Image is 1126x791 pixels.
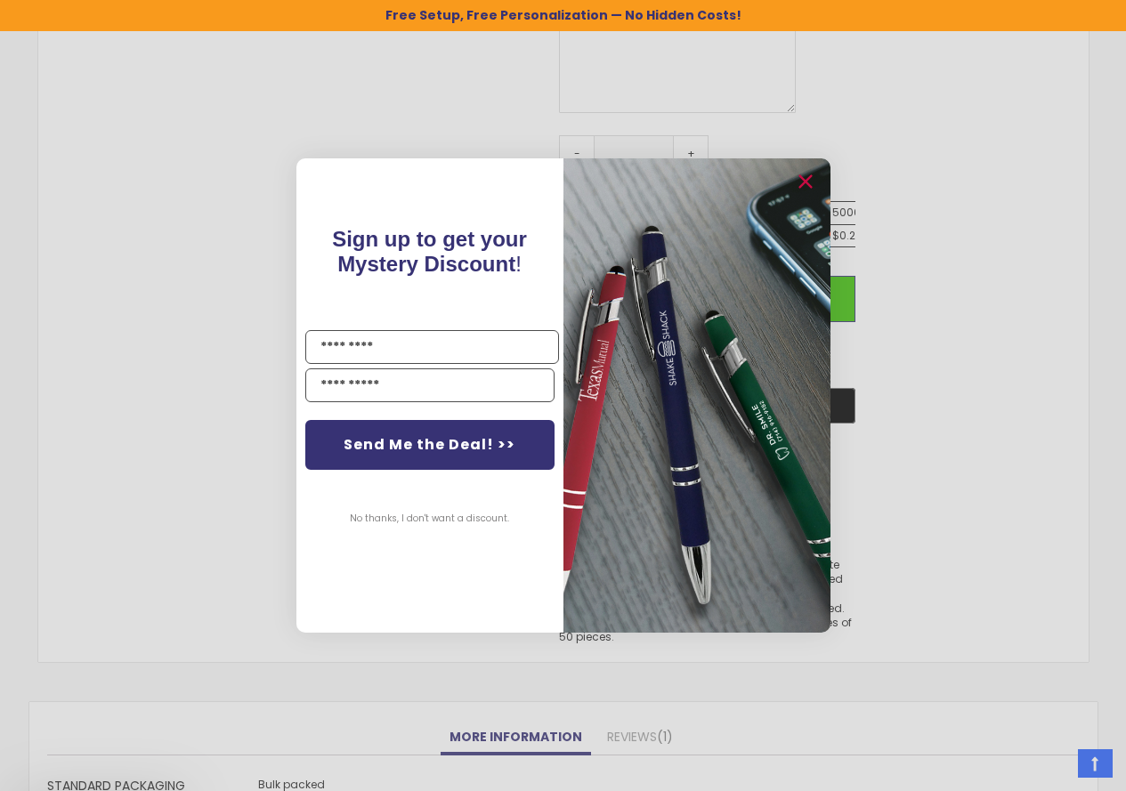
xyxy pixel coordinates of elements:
[791,167,820,196] button: Close dialog
[305,420,555,470] button: Send Me the Deal! >>
[563,158,830,633] img: 081b18bf-2f98-4675-a917-09431eb06994.jpeg
[979,743,1126,791] iframe: Google Customer Reviews
[305,368,555,402] input: YOUR EMAIL
[332,227,527,276] span: !
[341,496,518,541] button: No thanks, I don't want a discount.
[332,227,527,276] span: Sign up to get your Mystery Discount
